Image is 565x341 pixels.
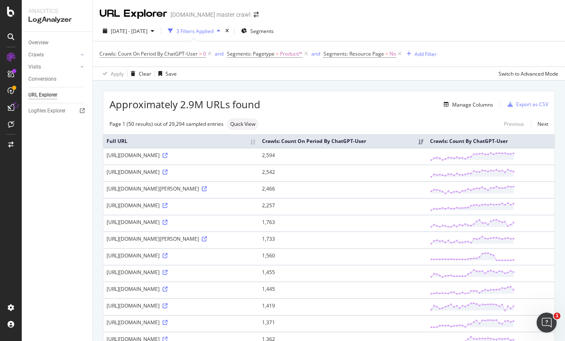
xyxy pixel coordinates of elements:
[28,91,57,99] div: URL Explorer
[165,70,177,77] div: Save
[254,12,259,18] div: arrow-right-arrow-left
[109,97,260,112] span: Approximately 2.9M URLs found
[99,50,198,57] span: Crawls: Count On Period By ChatGPT-User
[139,70,151,77] div: Clear
[554,313,560,319] span: 1
[99,7,167,21] div: URL Explorer
[259,215,427,232] td: 1,763
[176,28,214,35] div: 3 Filters Applied
[171,10,250,19] div: [DOMAIN_NAME] master crawl
[230,122,255,127] span: Quick View
[28,51,44,59] div: Crawls
[28,63,41,71] div: Visits
[107,152,255,159] div: [URL][DOMAIN_NAME]
[259,315,427,332] td: 1,371
[389,48,396,60] span: No
[259,265,427,282] td: 1,455
[28,107,66,115] div: Logfiles Explorer
[259,198,427,215] td: 2,257
[215,50,224,57] div: and
[99,24,158,38] button: [DATE] - [DATE]
[276,50,279,57] span: =
[440,99,493,109] button: Manage Columns
[259,282,427,298] td: 1,445
[259,134,427,148] th: Crawls: Count On Period By ChatGPT-User: activate to sort column ascending
[227,118,259,130] div: neutral label
[99,67,124,80] button: Apply
[28,107,87,115] a: Logfiles Explorer
[537,313,557,333] iframe: Intercom live chat
[165,24,224,38] button: 3 Filters Applied
[227,50,275,57] span: Segments: Pagetype
[107,202,255,209] div: [URL][DOMAIN_NAME]
[199,50,202,57] span: >
[280,48,303,60] span: Product/*
[28,75,87,84] a: Conversions
[28,75,56,84] div: Conversions
[259,298,427,315] td: 1,419
[499,70,558,77] div: Switch to Advanced Mode
[323,50,384,57] span: Segments: Resource Page
[203,48,206,60] span: 0
[111,28,148,35] span: [DATE] - [DATE]
[385,50,388,57] span: =
[107,219,255,226] div: [URL][DOMAIN_NAME]
[259,148,427,165] td: 2,594
[403,49,437,59] button: Add Filter
[109,120,224,127] div: Page 1 (50 results) out of 29,294 sampled entries
[259,232,427,248] td: 1,733
[28,51,78,59] a: Crawls
[107,285,255,293] div: [URL][DOMAIN_NAME]
[107,235,255,242] div: [URL][DOMAIN_NAME][PERSON_NAME]
[103,134,259,148] th: Full URL: activate to sort column ascending
[107,302,255,309] div: [URL][DOMAIN_NAME]
[452,101,493,108] div: Manage Columns
[250,28,274,35] span: Segments
[28,15,86,25] div: LogAnalyzer
[259,181,427,198] td: 2,466
[531,118,548,130] a: Next
[311,50,320,57] div: and
[516,101,548,108] div: Export as CSV
[427,134,555,148] th: Crawls: Count By ChatGPT-User
[107,269,255,276] div: [URL][DOMAIN_NAME]
[28,38,87,47] a: Overview
[28,63,78,71] a: Visits
[107,319,255,326] div: [URL][DOMAIN_NAME]
[28,38,48,47] div: Overview
[215,50,224,58] button: and
[107,185,255,192] div: [URL][DOMAIN_NAME][PERSON_NAME]
[504,98,548,111] button: Export as CSV
[28,91,87,99] a: URL Explorer
[415,51,437,58] div: Add Filter
[127,67,151,80] button: Clear
[311,50,320,58] button: and
[259,165,427,181] td: 2,542
[111,70,124,77] div: Apply
[107,168,255,176] div: [URL][DOMAIN_NAME]
[495,67,558,80] button: Switch to Advanced Mode
[28,7,86,15] div: Analytics
[259,248,427,265] td: 1,560
[155,67,177,80] button: Save
[224,27,231,35] div: times
[238,24,277,38] button: Segments
[107,252,255,259] div: [URL][DOMAIN_NAME]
